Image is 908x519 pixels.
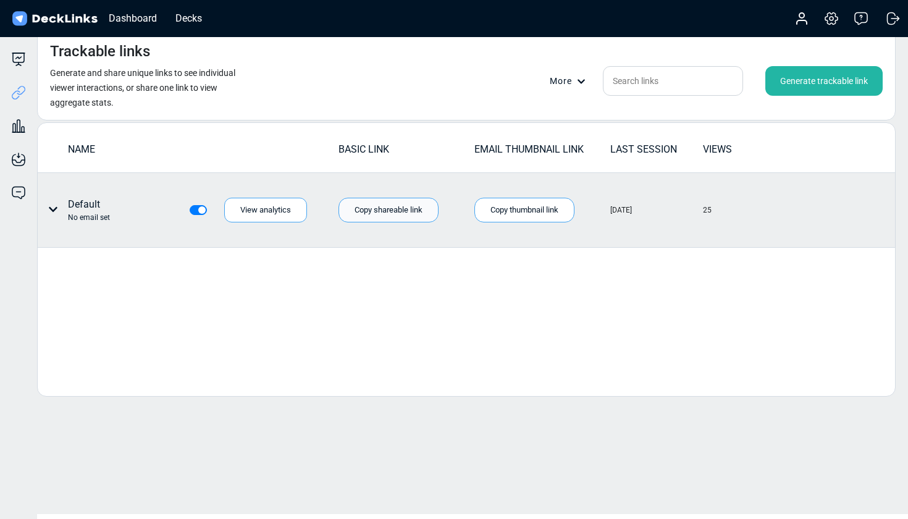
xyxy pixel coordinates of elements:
[703,205,712,216] div: 25
[50,68,235,108] small: Generate and share unique links to see individual viewer interactions, or share one link to view ...
[10,10,99,28] img: DeckLinks
[338,141,474,163] td: BASIC LINK
[610,142,702,157] div: LAST SESSION
[50,43,150,61] h4: Trackable links
[68,212,110,223] div: No email set
[765,66,883,96] div: Generate trackable link
[474,141,610,163] td: EMAIL THUMBNAIL LINK
[103,11,163,26] div: Dashboard
[550,75,593,88] div: More
[68,197,110,223] div: Default
[169,11,208,26] div: Decks
[703,142,794,157] div: VIEWS
[474,198,574,222] div: Copy thumbnail link
[603,66,743,96] input: Search links
[610,205,632,216] div: [DATE]
[68,142,337,157] div: NAME
[338,198,439,222] div: Copy shareable link
[224,198,307,222] div: View analytics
